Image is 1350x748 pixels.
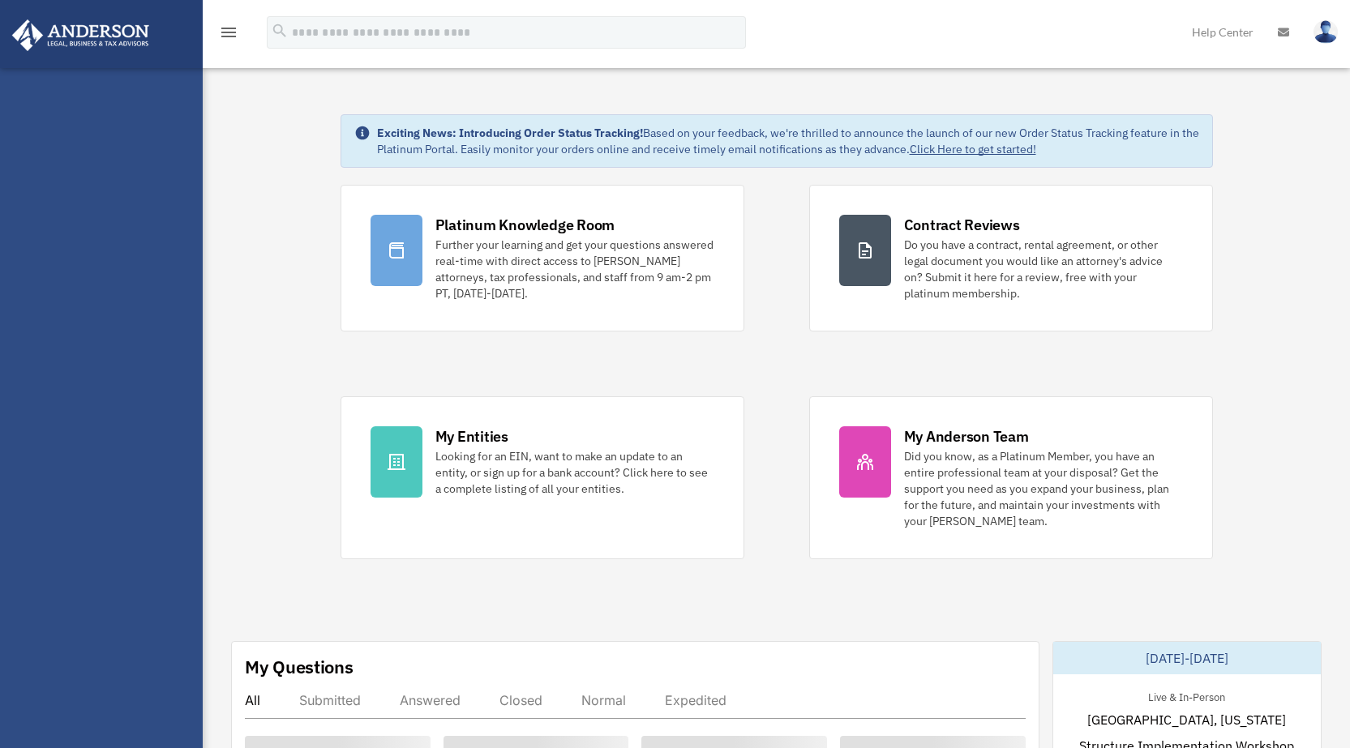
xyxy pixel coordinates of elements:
[245,692,260,708] div: All
[271,22,289,40] i: search
[341,185,744,331] a: Platinum Knowledge Room Further your learning and get your questions answered real-time with dire...
[904,426,1029,447] div: My Anderson Team
[7,19,154,51] img: Anderson Advisors Platinum Portal
[341,396,744,559] a: My Entities Looking for an EIN, want to make an update to an entity, or sign up for a bank accoun...
[435,215,615,235] div: Platinum Knowledge Room
[499,692,542,708] div: Closed
[245,655,354,679] div: My Questions
[1053,642,1321,674] div: [DATE]-[DATE]
[581,692,626,708] div: Normal
[219,28,238,42] a: menu
[435,237,714,301] div: Further your learning and get your questions answered real-time with direct access to [PERSON_NAM...
[377,125,1199,157] div: Based on your feedback, we're thrilled to announce the launch of our new Order Status Tracking fe...
[1314,20,1338,44] img: User Pic
[904,237,1183,301] div: Do you have a contract, rental agreement, or other legal document you would like an attorney's ad...
[809,396,1213,559] a: My Anderson Team Did you know, as a Platinum Member, you have an entire professional team at your...
[910,142,1036,156] a: Click Here to get started!
[299,692,361,708] div: Submitted
[665,692,726,708] div: Expedited
[904,448,1183,529] div: Did you know, as a Platinum Member, you have an entire professional team at your disposal? Get th...
[219,23,238,42] i: menu
[809,185,1213,331] a: Contract Reviews Do you have a contract, rental agreement, or other legal document you would like...
[435,426,508,447] div: My Entities
[400,692,461,708] div: Answered
[377,126,643,140] strong: Exciting News: Introducing Order Status Tracking!
[904,215,1020,235] div: Contract Reviews
[1087,710,1286,729] span: [GEOGRAPHIC_DATA], [US_STATE]
[1135,687,1238,704] div: Live & In-Person
[435,448,714,497] div: Looking for an EIN, want to make an update to an entity, or sign up for a bank account? Click her...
